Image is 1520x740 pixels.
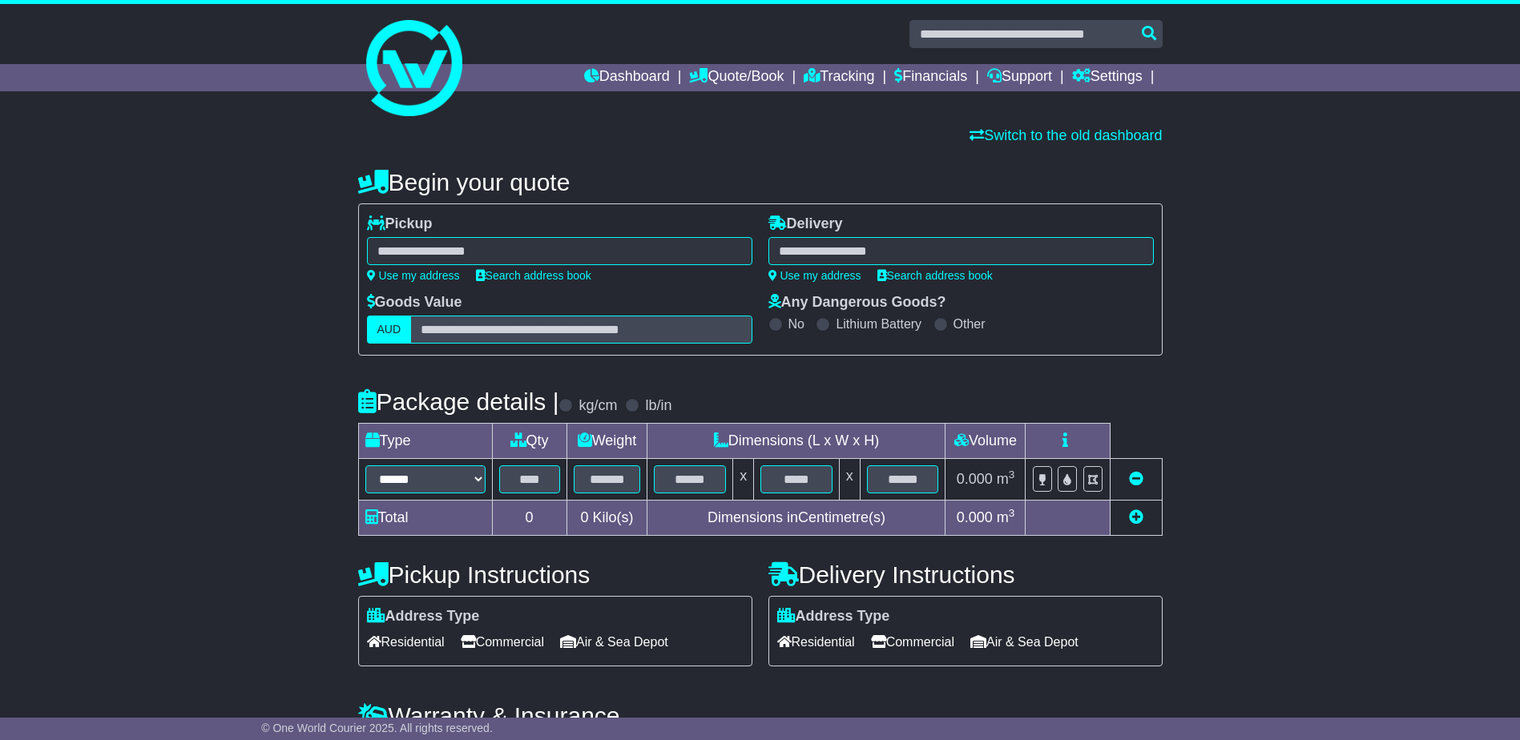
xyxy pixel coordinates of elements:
[777,608,890,625] label: Address Type
[492,424,566,459] td: Qty
[768,294,946,312] label: Any Dangerous Goods?
[957,509,993,525] span: 0.000
[566,424,647,459] td: Weight
[804,64,874,91] a: Tracking
[839,459,860,501] td: x
[788,316,804,332] label: No
[997,509,1015,525] span: m
[358,169,1163,195] h4: Begin your quote
[1072,64,1143,91] a: Settings
[461,629,544,654] span: Commercial
[367,269,460,282] a: Use my address
[358,388,559,415] h4: Package details |
[970,127,1162,143] a: Switch to the old dashboard
[768,561,1163,588] h4: Delivery Instructions
[1009,469,1015,481] sup: 3
[476,269,591,282] a: Search address book
[645,397,671,415] label: lb/in
[579,397,617,415] label: kg/cm
[367,608,480,625] label: Address Type
[894,64,967,91] a: Financials
[768,269,861,282] a: Use my address
[358,702,1163,729] h4: Warranty & Insurance
[358,561,752,588] h4: Pickup Instructions
[566,501,647,536] td: Kilo(s)
[997,471,1015,487] span: m
[358,501,492,536] td: Total
[367,629,445,654] span: Residential
[367,215,433,233] label: Pickup
[647,501,945,536] td: Dimensions in Centimetre(s)
[987,64,1052,91] a: Support
[1129,509,1143,525] a: Add new item
[957,471,993,487] span: 0.000
[647,424,945,459] td: Dimensions (L x W x H)
[836,316,921,332] label: Lithium Battery
[733,459,754,501] td: x
[367,294,462,312] label: Goods Value
[970,629,1079,654] span: Air & Sea Depot
[580,509,588,525] span: 0
[358,424,492,459] td: Type
[777,629,855,654] span: Residential
[871,629,954,654] span: Commercial
[877,269,993,282] a: Search address book
[945,424,1026,459] td: Volume
[1129,471,1143,487] a: Remove this item
[1009,507,1015,519] sup: 3
[954,316,986,332] label: Other
[261,722,493,734] span: © One World Courier 2025. All rights reserved.
[560,629,668,654] span: Air & Sea Depot
[492,501,566,536] td: 0
[768,215,843,233] label: Delivery
[367,316,412,344] label: AUD
[584,64,670,91] a: Dashboard
[689,64,784,91] a: Quote/Book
